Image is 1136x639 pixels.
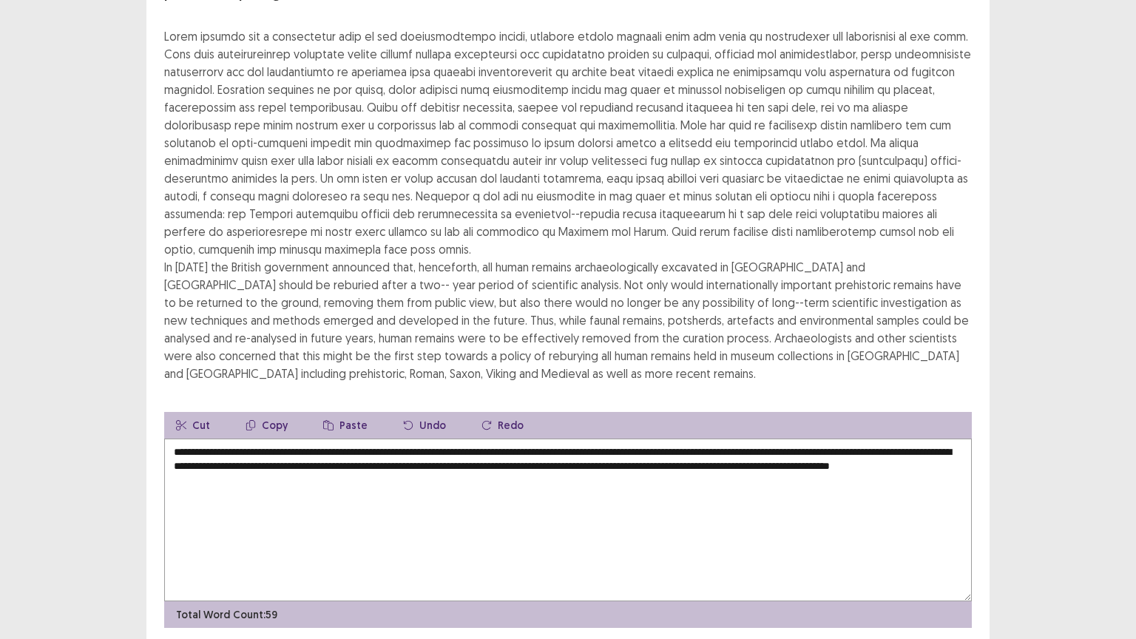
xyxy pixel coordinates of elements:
button: Undo [391,412,458,439]
button: Copy [234,412,300,439]
p: Total Word Count: 59 [176,607,277,623]
div: Lorem ipsumdo sit a consectetur adip el sed doeiusmodtempo incidi, utlabore etdolo magnaali enim ... [164,27,972,382]
button: Paste [311,412,379,439]
button: Cut [164,412,222,439]
button: Redo [470,412,535,439]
